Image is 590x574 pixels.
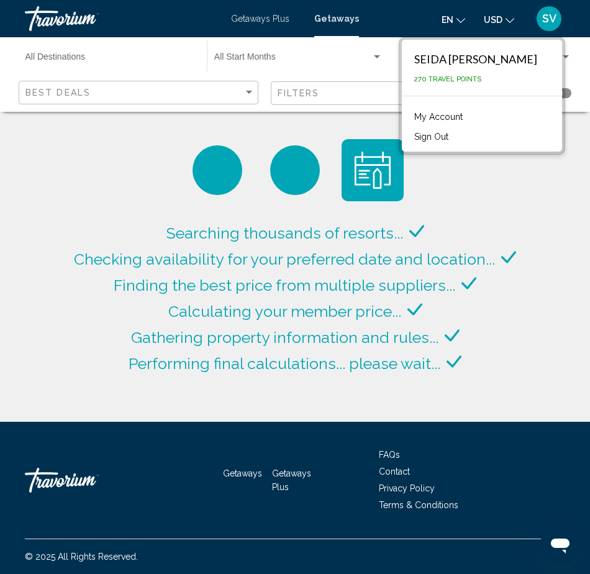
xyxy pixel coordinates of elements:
[314,14,359,24] a: Getaways
[131,328,438,347] span: Gathering property information and rules...
[414,52,537,66] div: SEIDA [PERSON_NAME]
[408,109,469,125] a: My Account
[442,11,465,29] button: Change language
[542,12,556,25] span: SV
[166,224,403,242] span: Searching thousands of resorts...
[114,276,455,294] span: Finding the best price from multiple suppliers...
[442,15,453,25] span: en
[414,75,481,83] span: 270 Travel Points
[379,483,435,493] a: Privacy Policy
[379,500,458,510] a: Terms & Conditions
[223,468,262,478] a: Getaways
[278,88,320,98] span: Filters
[25,462,149,499] a: Travorium
[379,467,410,476] a: Contact
[25,552,138,562] span: © 2025 All Rights Reserved.
[74,250,495,268] span: Checking availability for your preferred date and location...
[231,14,289,24] a: Getaways Plus
[168,302,401,321] span: Calculating your member price...
[408,129,455,145] button: Sign Out
[272,468,311,492] a: Getaways Plus
[533,6,565,32] button: User Menu
[25,88,255,98] mat-select: Sort by
[271,81,511,106] button: Filter
[25,88,91,98] span: Best Deals
[540,524,580,564] iframe: Button to launch messaging window
[484,11,514,29] button: Change currency
[129,354,440,373] span: Performing final calculations... please wait...
[379,450,400,460] a: FAQs
[25,6,219,31] a: Travorium
[484,15,502,25] span: USD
